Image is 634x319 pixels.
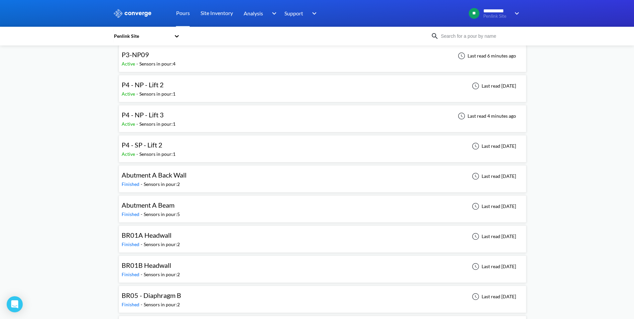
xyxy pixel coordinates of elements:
div: Sensors in pour: 4 [139,60,175,68]
div: Last read [DATE] [468,202,518,210]
div: Sensors in pour: 1 [139,90,175,98]
div: Sensors in pour: 1 [139,120,175,128]
span: - [141,302,144,307]
a: BR01B HeadwallFinished-Sensors in pour:2Last read [DATE] [119,263,526,269]
span: BR05 - Diaphragm B [122,291,181,299]
span: Finished [122,302,141,307]
span: Finished [122,241,141,247]
span: Finished [122,181,141,187]
div: Last read [DATE] [468,172,518,180]
a: BR01A HeadwallFinished-Sensors in pour:2Last read [DATE] [119,233,526,239]
span: Active [122,151,136,157]
img: icon-search.svg [431,32,439,40]
a: P3-NP09Active-Sensors in pour:4Last read 6 minutes ago [119,52,526,58]
span: - [141,181,144,187]
span: P4 - NP - Lift 3 [122,111,164,119]
div: Open Intercom Messenger [7,296,23,312]
span: Active [122,61,136,67]
div: Sensors in pour: 2 [144,301,180,308]
span: - [136,151,139,157]
div: Last read [DATE] [468,262,518,271]
span: BR01A Headwall [122,231,171,239]
a: P4 - NP - Lift 2Active-Sensors in pour:1Last read [DATE] [119,83,526,88]
div: Sensors in pour: 1 [139,150,175,158]
div: Last read 6 minutes ago [454,52,518,60]
span: - [141,241,144,247]
img: logo_ewhite.svg [113,9,152,18]
span: Finished [122,272,141,277]
div: Last read 4 minutes ago [454,112,518,120]
div: Last read [DATE] [468,82,518,90]
div: Last read [DATE] [468,232,518,240]
span: - [136,91,139,97]
span: - [141,211,144,217]
img: downArrow.svg [308,9,319,17]
span: Active [122,121,136,127]
div: Sensors in pour: 2 [144,271,180,278]
span: Abutment A Back Wall [122,171,186,179]
a: P4 - SP - Lift 2Active-Sensors in pour:1Last read [DATE] [119,143,526,148]
a: Abutment A Back WallFinished-Sensors in pour:2Last read [DATE] [119,173,526,179]
div: Sensors in pour: 2 [144,241,180,248]
img: downArrow.svg [510,9,521,17]
span: Abutment A Beam [122,201,174,209]
a: Abutment A BeamFinished-Sensors in pour:5Last read [DATE] [119,203,526,209]
div: Penlink Site [113,32,171,40]
span: - [141,272,144,277]
div: Last read [DATE] [468,293,518,301]
div: Sensors in pour: 5 [144,211,180,218]
input: Search for a pour by name [439,32,520,40]
span: P4 - SP - Lift 2 [122,141,162,149]
a: BR05 - Diaphragm BFinished-Sensors in pour:2Last read [DATE] [119,293,526,299]
span: - [136,121,139,127]
span: Finished [122,211,141,217]
div: Sensors in pour: 2 [144,181,180,188]
span: Penlink Site [483,14,510,19]
span: Support [284,9,303,17]
div: Last read [DATE] [468,142,518,150]
span: P3-NP09 [122,50,149,59]
span: Active [122,91,136,97]
span: BR01B Headwall [122,261,171,269]
span: P4 - NP - Lift 2 [122,81,164,89]
a: P4 - NP - Lift 3Active-Sensors in pour:1Last read 4 minutes ago [119,113,526,118]
img: downArrow.svg [267,9,278,17]
span: - [136,61,139,67]
span: Analysis [244,9,263,17]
